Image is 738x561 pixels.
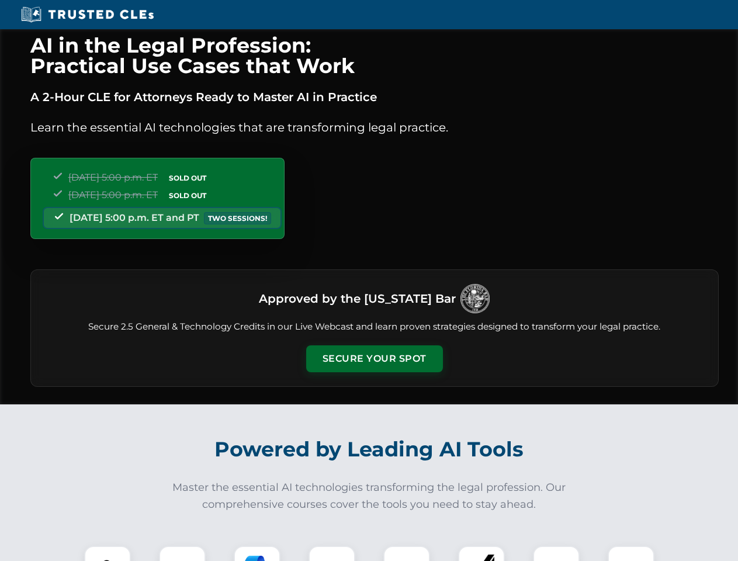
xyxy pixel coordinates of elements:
span: [DATE] 5:00 p.m. ET [68,189,158,200]
p: Secure 2.5 General & Technology Credits in our Live Webcast and learn proven strategies designed ... [45,320,704,334]
p: Learn the essential AI technologies that are transforming legal practice. [30,118,719,137]
h3: Approved by the [US_STATE] Bar [259,288,456,309]
img: Logo [460,284,490,313]
span: [DATE] 5:00 p.m. ET [68,172,158,183]
span: SOLD OUT [165,189,210,202]
p: Master the essential AI technologies transforming the legal profession. Our comprehensive courses... [165,479,574,513]
img: Trusted CLEs [18,6,157,23]
h2: Powered by Leading AI Tools [46,429,693,470]
p: A 2-Hour CLE for Attorneys Ready to Master AI in Practice [30,88,719,106]
button: Secure Your Spot [306,345,443,372]
span: SOLD OUT [165,172,210,184]
h1: AI in the Legal Profession: Practical Use Cases that Work [30,35,719,76]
